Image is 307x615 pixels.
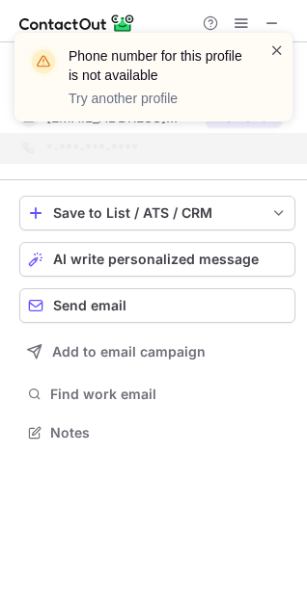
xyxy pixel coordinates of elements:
img: ContactOut v5.3.10 [19,12,135,35]
header: Phone number for this profile is not available [69,46,246,85]
div: Save to List / ATS / CRM [53,205,262,221]
button: Find work email [19,381,295,408]
span: Send email [53,298,126,313]
img: warning [28,46,59,77]
span: Find work email [50,386,288,403]
span: Add to email campaign [52,344,206,360]
span: AI write personalized message [53,252,259,267]
p: Try another profile [69,89,246,108]
button: Notes [19,419,295,446]
button: AI write personalized message [19,242,295,277]
button: Add to email campaign [19,334,295,369]
span: Notes [50,424,288,441]
button: Send email [19,288,295,323]
button: save-profile-one-click [19,196,295,230]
